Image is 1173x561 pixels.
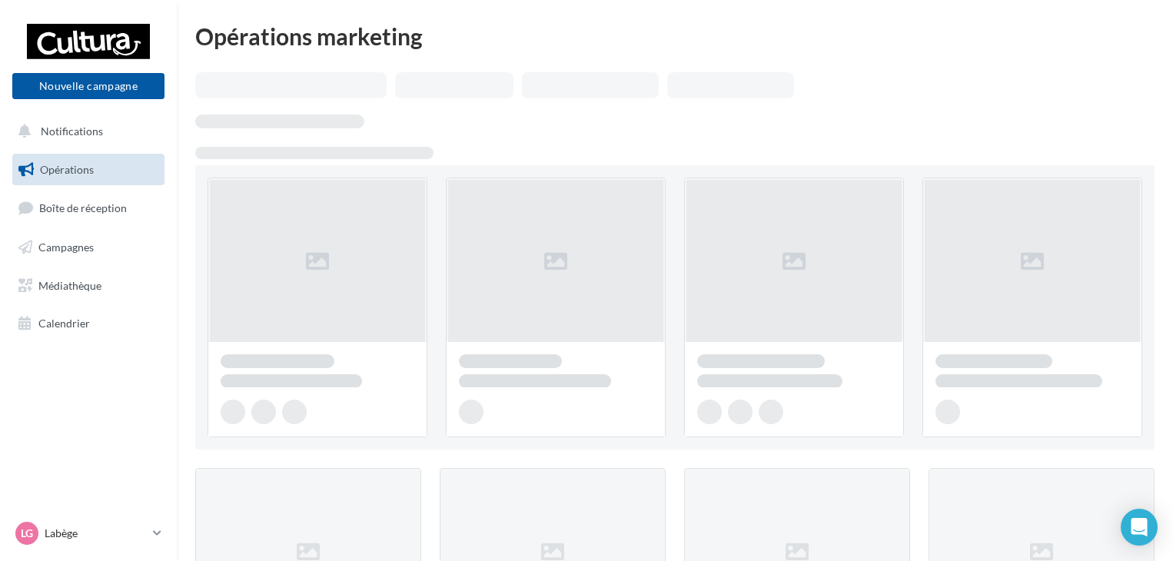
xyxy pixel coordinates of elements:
span: Boîte de réception [39,201,127,214]
button: Notifications [9,115,161,148]
div: Open Intercom Messenger [1121,509,1158,546]
a: Boîte de réception [9,191,168,224]
a: Campagnes [9,231,168,264]
span: Calendrier [38,317,90,330]
a: Lg Labège [12,519,164,548]
span: Campagnes [38,241,94,254]
a: Médiathèque [9,270,168,302]
a: Calendrier [9,307,168,340]
p: Labège [45,526,147,541]
a: Opérations [9,154,168,186]
span: Médiathèque [38,278,101,291]
button: Nouvelle campagne [12,73,164,99]
span: Notifications [41,124,103,138]
div: Opérations marketing [195,25,1155,48]
span: Lg [21,526,33,541]
span: Opérations [40,163,94,176]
